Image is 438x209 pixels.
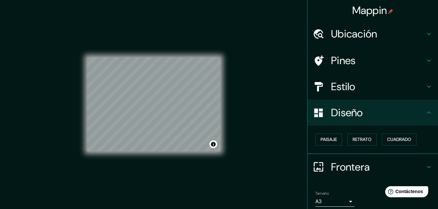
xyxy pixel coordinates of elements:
iframe: Help widget launcher [380,184,431,202]
div: Estilo [308,74,438,100]
div: Frontera [308,154,438,180]
button: Cuadrado [382,133,416,146]
font: Cuadrado [387,135,411,144]
label: Tamaño [315,190,329,196]
h4: Pines [331,54,425,67]
font: Retrato [353,135,371,144]
canvas: Mapa [87,57,220,151]
div: Pines [308,48,438,74]
h4: Estilo [331,80,425,93]
button: Paisaje [315,133,342,146]
button: Retrato [347,133,377,146]
font: Paisaje [321,135,337,144]
button: Alternar atribución [209,140,217,148]
font: Mappin [352,4,387,17]
h4: Ubicación [331,27,425,40]
h4: Frontera [331,160,425,174]
div: Diseño [308,100,438,126]
h4: Diseño [331,106,425,119]
div: A3 [315,196,355,207]
img: pin-icon.png [388,9,393,14]
div: Ubicación [308,21,438,47]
